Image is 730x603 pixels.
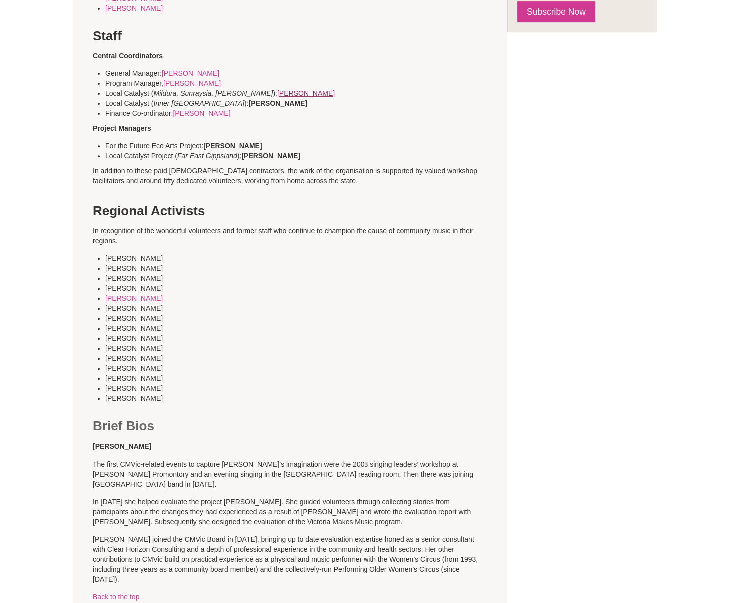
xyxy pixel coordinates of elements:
li: For the Future Eco Arts Project: [105,141,500,151]
strong: [PERSON_NAME] [241,152,300,160]
em: Mildura, Sunraysia, [PERSON_NAME] [153,89,273,97]
a: [PERSON_NAME] [105,4,163,12]
li: [PERSON_NAME] [105,283,500,293]
span: The first CMVic-related events to capture [PERSON_NAME]’s imagination were the 2008 singing leade... [93,460,473,488]
strong: [PERSON_NAME] [203,142,262,150]
a: [PERSON_NAME] [163,79,221,87]
li: Local Catalyst ( ): [105,98,500,108]
li: [PERSON_NAME] [105,343,500,353]
span: [PERSON_NAME] joined the CMVic Board in [DATE], bringing up to date evaluation expertise honed as... [93,535,478,583]
h2: Brief Bios [93,253,487,433]
p: In recognition of the wonderful volunteers and former staff who continue to champion the cause of... [93,226,487,246]
li: [PERSON_NAME] [105,323,500,333]
li: [PERSON_NAME] [105,263,500,273]
li: Local Catalyst Project ( ): [105,151,500,161]
li: Program Manager, [105,78,500,88]
h2: Regional Activists [93,203,487,218]
li: [PERSON_NAME] [105,333,500,343]
li: [PERSON_NAME] [105,353,500,363]
p: In addition to these paid [DEMOGRAPHIC_DATA] contractors, the work of the organisation is support... [93,141,487,196]
li: [PERSON_NAME] [105,273,500,283]
li: [PERSON_NAME] [105,373,500,383]
span: In [DATE] she helped evaluate the project [PERSON_NAME]. She guided volunteers through collecting... [93,498,471,526]
li: General Manager: [105,68,500,78]
li: [PERSON_NAME] [105,253,500,263]
em: Inner [GEOGRAPHIC_DATA] [153,99,244,107]
b: Central Coordinators [93,52,163,60]
a: [PERSON_NAME] [162,69,219,77]
li: [PERSON_NAME] [105,313,500,323]
strong: [PERSON_NAME] [93,442,151,450]
a: [PERSON_NAME] [277,89,335,97]
li: [PERSON_NAME] [105,393,500,413]
li: [PERSON_NAME] [105,303,500,313]
a: [PERSON_NAME] [105,294,163,302]
li: [PERSON_NAME] [105,383,500,393]
li: Finance Co-ordinator: [105,108,500,118]
li: Local Catalyst ( ): [105,88,500,98]
strong: Project Managers [93,124,151,132]
li: [PERSON_NAME] [105,363,500,373]
a: Back to the top [93,593,139,601]
em: Far East Gippsland [177,152,237,160]
a: Subscribe Now [517,1,595,22]
strong: [PERSON_NAME] [249,99,307,107]
a: [PERSON_NAME] [173,109,230,117]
